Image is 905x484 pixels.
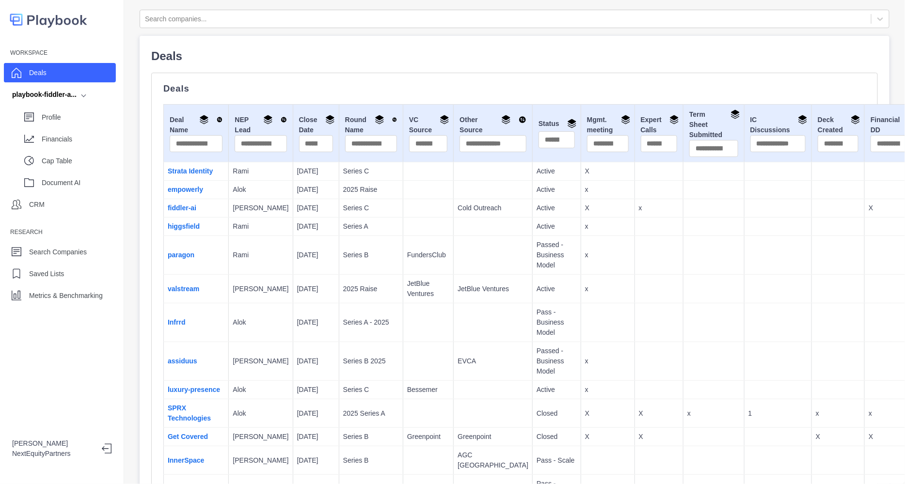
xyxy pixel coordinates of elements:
p: Active [537,284,577,294]
div: Mgmt. meeting [587,115,629,135]
img: Group By [567,119,577,128]
img: Group By [798,115,808,125]
p: CRM [29,200,45,210]
p: [DATE] [297,284,335,294]
div: Close Date [299,115,333,135]
p: [DATE] [297,408,335,419]
p: x [585,284,631,294]
p: [DATE] [297,356,335,366]
p: JetBlue Ventures [407,279,449,299]
p: [DATE] [297,185,335,195]
div: Other Source [460,115,526,135]
p: Active [537,221,577,232]
img: Group By [851,115,860,125]
p: X [639,432,680,442]
p: Series C [343,203,399,213]
p: 2025 Raise [343,284,399,294]
p: X [585,432,631,442]
p: Search Companies [29,247,87,257]
p: 1 [748,408,808,419]
p: Series C [343,385,399,395]
p: Pass - Business Model [537,307,577,338]
p: x [585,356,631,366]
p: Bessemer [407,385,449,395]
p: Passed - Business Model [537,240,577,270]
p: x [687,408,740,419]
p: Series B [343,432,399,442]
p: Series A [343,221,399,232]
div: Deal Name [170,115,222,135]
p: Active [537,385,577,395]
a: InnerSpace [168,456,204,464]
img: Sort [281,115,287,125]
p: EVCA [458,356,528,366]
p: Cold Outreach [458,203,528,213]
div: Deck Created [818,115,858,135]
p: Financials [42,134,116,144]
p: x [585,221,631,232]
a: Get Covered [168,433,208,440]
p: [PERSON_NAME] [12,438,94,449]
p: [DATE] [297,385,335,395]
img: logo-colored [10,10,87,30]
a: paragon [168,251,194,259]
p: [DATE] [297,221,335,232]
p: Series B 2025 [343,356,399,366]
p: Deals [163,85,866,93]
p: [PERSON_NAME] [233,284,288,294]
p: [PERSON_NAME] [233,432,288,442]
p: Series A - 2025 [343,317,399,328]
div: NEP Lead [235,115,286,135]
p: X [639,408,680,419]
p: x [816,408,860,419]
p: Active [537,166,577,176]
p: Alok [233,408,288,419]
p: Rami [233,250,288,260]
p: Active [537,185,577,195]
p: [DATE] [297,455,335,466]
img: Group By [501,115,511,125]
a: fiddler-ai [168,204,196,212]
p: X [585,408,631,419]
p: Profile [42,112,116,123]
a: valstream [168,285,199,293]
img: Group By [669,115,679,125]
img: Group By [199,115,209,125]
a: Infrrd [168,318,186,326]
p: [DATE] [297,432,335,442]
p: x [639,203,680,213]
p: Passed - Business Model [537,346,577,376]
p: [PERSON_NAME] [233,455,288,466]
p: x [585,385,631,395]
img: Group By [621,115,631,125]
img: Group By [440,115,449,125]
p: Greenpoint [458,432,528,442]
p: Active [537,203,577,213]
p: Metrics & Benchmarking [29,291,103,301]
p: [DATE] [297,166,335,176]
a: luxury-presence [168,386,220,393]
img: Sort [519,115,526,125]
p: AGC [GEOGRAPHIC_DATA] [458,450,528,470]
div: IC Discussions [750,115,806,135]
p: Series B [343,250,399,260]
img: Group By [375,115,384,125]
p: Rami [233,166,288,176]
p: Cap Table [42,156,116,166]
p: X [585,166,631,176]
p: JetBlue Ventures [458,284,528,294]
p: [DATE] [297,317,335,328]
p: 2025 Series A [343,408,399,419]
p: Alok [233,185,288,195]
a: empowerly [168,186,203,193]
p: Rami [233,221,288,232]
p: NextEquityPartners [12,449,94,459]
p: x [585,185,631,195]
p: Document AI [42,178,116,188]
div: Term Sheet Submitted [689,109,738,140]
div: playbook-fiddler-a... [12,90,77,100]
p: FundersClub [407,250,449,260]
p: x [585,250,631,260]
div: Status [539,119,575,131]
p: Closed [537,408,577,419]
